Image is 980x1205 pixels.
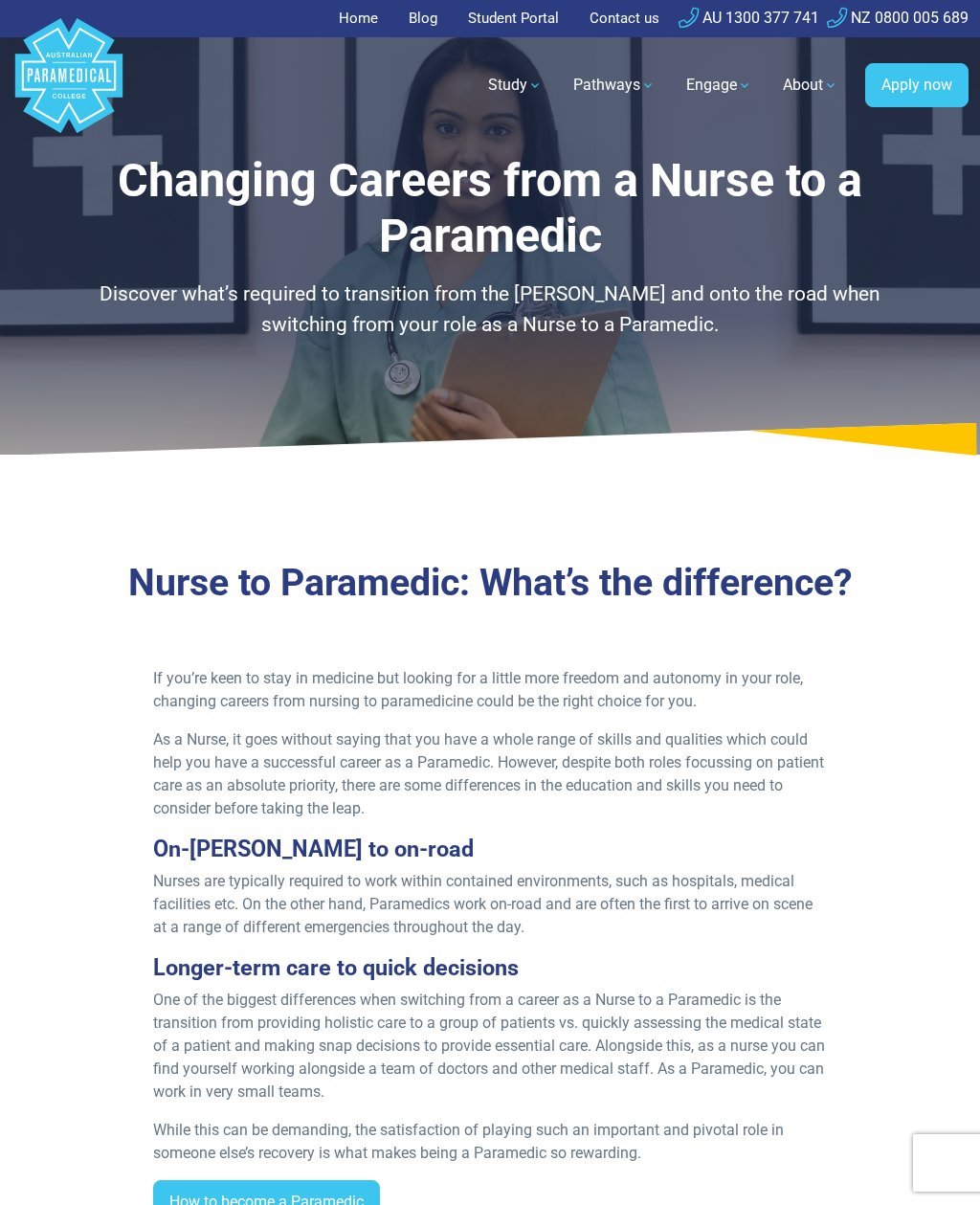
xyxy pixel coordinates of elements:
a: Study [477,58,554,112]
a: Pathways [562,58,667,112]
span: If you’re keen to stay in medicine but looking for a little more freedom and autonomy in your rol... [153,669,803,710]
a: About [771,58,850,112]
a: Apply now [865,63,969,107]
h3: Nurse to Paramedic: What’s the difference? [83,561,897,606]
strong: On-[PERSON_NAME] to on-road [153,836,474,862]
a: Engage [675,58,764,112]
p: As a Nurse, it goes without saying that you have a whole range of skills and qualities which coul... [153,728,827,820]
a: Australian Paramedical College [11,37,126,134]
span: Discover what’s required to transition from the [PERSON_NAME] and onto the road when switching fr... [100,282,880,335]
p: One of the biggest differences when switching from a career as a Nurse to a Paramedic is the tran... [153,989,827,1104]
strong: Longer-term care to quick decisions [153,954,519,981]
p: Nurses are typically required to work within contained environments, such as hospitals, medical f... [153,870,827,939]
h1: Changing Careers from a Nurse to a Paramedic [83,153,897,264]
p: While this can be demanding, the satisfaction of playing such an important and pivotal role in so... [153,1119,827,1165]
a: AU 1300 377 741 [679,9,819,27]
a: NZ 0800 005 689 [827,9,969,27]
